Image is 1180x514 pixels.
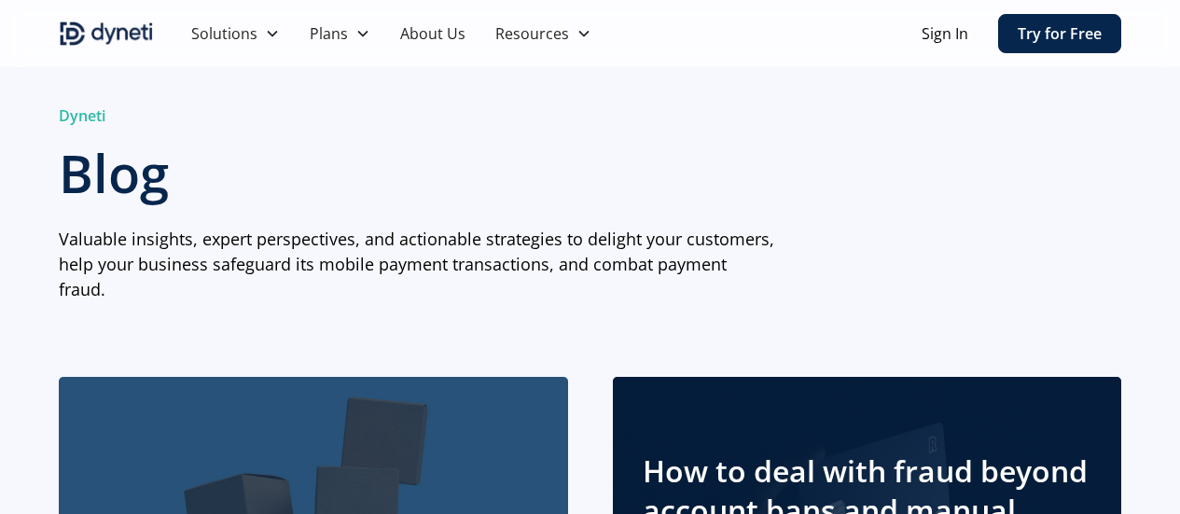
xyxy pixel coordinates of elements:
[191,22,257,45] div: Solutions
[295,15,385,52] div: Plans
[59,19,154,49] a: home
[59,19,154,49] img: Dyneti indigo logo
[59,142,775,204] h1: Blog
[998,14,1121,53] a: Try for Free
[176,15,295,52] div: Solutions
[922,22,968,45] a: Sign In
[310,22,348,45] div: Plans
[59,104,775,127] div: Dyneti
[495,22,569,45] div: Resources
[59,227,775,302] p: Valuable insights, expert perspectives, and actionable strategies to delight your customers, help...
